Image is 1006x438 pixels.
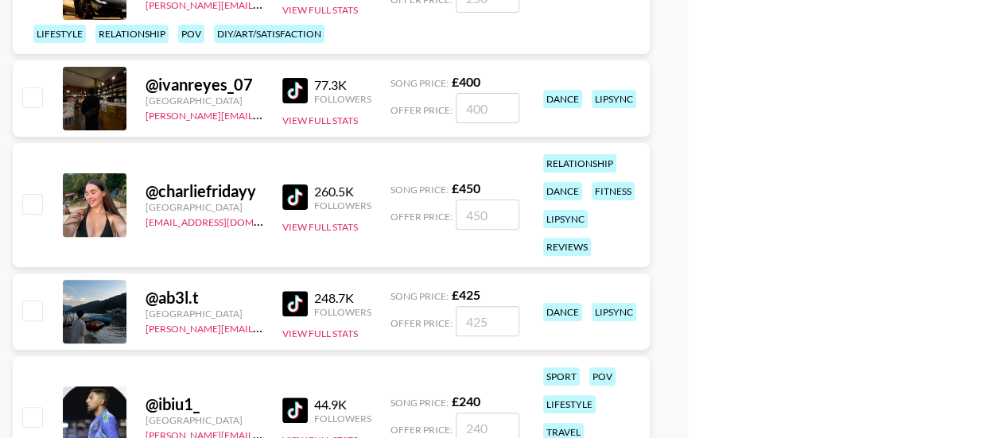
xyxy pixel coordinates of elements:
[589,367,616,386] div: pov
[282,114,358,126] button: View Full Stats
[33,25,86,43] div: lifestyle
[452,180,480,196] strong: £ 450
[314,413,371,424] div: Followers
[146,213,305,228] a: [EMAIL_ADDRESS][DOMAIN_NAME]
[390,424,453,436] span: Offer Price:
[452,393,480,409] strong: £ 240
[452,287,480,302] strong: £ 425
[314,184,371,200] div: 260.5K
[543,367,580,386] div: sport
[390,104,453,116] span: Offer Price:
[146,394,263,414] div: @ ibiu1_
[543,210,588,228] div: lipsync
[282,291,308,316] img: TikTok
[543,154,616,172] div: relationship
[282,328,358,339] button: View Full Stats
[146,95,263,107] div: [GEOGRAPHIC_DATA]
[456,306,519,336] input: 425
[452,74,480,89] strong: £ 400
[314,77,371,93] div: 77.3K
[282,397,308,423] img: TikTok
[314,306,371,318] div: Followers
[282,4,358,16] button: View Full Stats
[456,93,519,123] input: 400
[390,317,453,329] span: Offer Price:
[146,414,263,426] div: [GEOGRAPHIC_DATA]
[592,303,636,321] div: lipsync
[314,93,371,105] div: Followers
[592,182,635,200] div: fitness
[390,184,449,196] span: Song Price:
[146,201,263,213] div: [GEOGRAPHIC_DATA]
[456,200,519,230] input: 450
[146,320,381,335] a: [PERSON_NAME][EMAIL_ADDRESS][DOMAIN_NAME]
[282,221,358,233] button: View Full Stats
[314,200,371,211] div: Followers
[214,25,324,43] div: diy/art/satisfaction
[95,25,169,43] div: relationship
[543,182,582,200] div: dance
[282,78,308,103] img: TikTok
[146,181,263,201] div: @ charliefridayy
[146,288,263,308] div: @ ab3l.t
[592,90,636,108] div: lipsync
[390,397,449,409] span: Song Price:
[543,395,596,413] div: lifestyle
[146,308,263,320] div: [GEOGRAPHIC_DATA]
[146,75,263,95] div: @ ivanreyes_07
[543,303,582,321] div: dance
[390,290,449,302] span: Song Price:
[390,211,453,223] span: Offer Price:
[543,238,591,256] div: reviews
[543,90,582,108] div: dance
[314,290,371,306] div: 248.7K
[282,184,308,210] img: TikTok
[390,77,449,89] span: Song Price:
[314,397,371,413] div: 44.9K
[178,25,204,43] div: pov
[146,107,381,122] a: [PERSON_NAME][EMAIL_ADDRESS][DOMAIN_NAME]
